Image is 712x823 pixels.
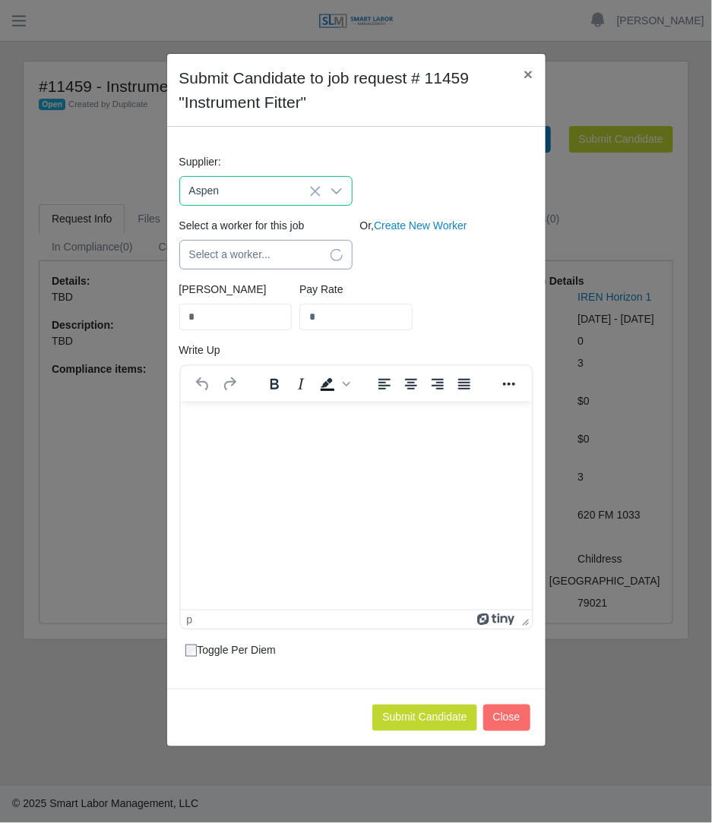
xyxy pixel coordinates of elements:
label: [PERSON_NAME] [179,282,267,298]
input: Toggle Per Diem [185,645,198,657]
span: Aspen [180,177,321,205]
div: p [187,613,193,626]
button: Align right [424,374,450,395]
label: Write Up [179,342,220,358]
button: Justify [451,374,476,395]
button: Align left [371,374,397,395]
button: Italic [287,374,313,395]
a: Powered by Tiny [477,613,515,626]
button: Close [511,54,545,94]
div: Or, [356,218,537,270]
button: Redo [216,374,242,395]
button: Bold [261,374,286,395]
button: Reveal or hide additional toolbar items [495,374,521,395]
div: Press the Up and Down arrow keys to resize the editor. [516,610,532,629]
label: Toggle Per Diem [185,642,276,658]
span: Select a worker... [180,241,321,269]
label: Supplier: [179,154,221,170]
button: Submit Candidate [372,705,476,731]
label: Pay Rate [299,282,343,298]
button: Align center [397,374,423,395]
label: Select a worker for this job [179,218,305,234]
iframe: Rich Text Area [181,402,532,610]
h4: Submit Candidate to job request # 11459 "Instrument Fitter" [179,66,512,114]
button: Close [483,705,530,731]
button: Undo [190,374,216,395]
div: Background color Black [314,374,352,395]
a: Create New Worker [374,219,467,232]
span: × [524,65,533,83]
